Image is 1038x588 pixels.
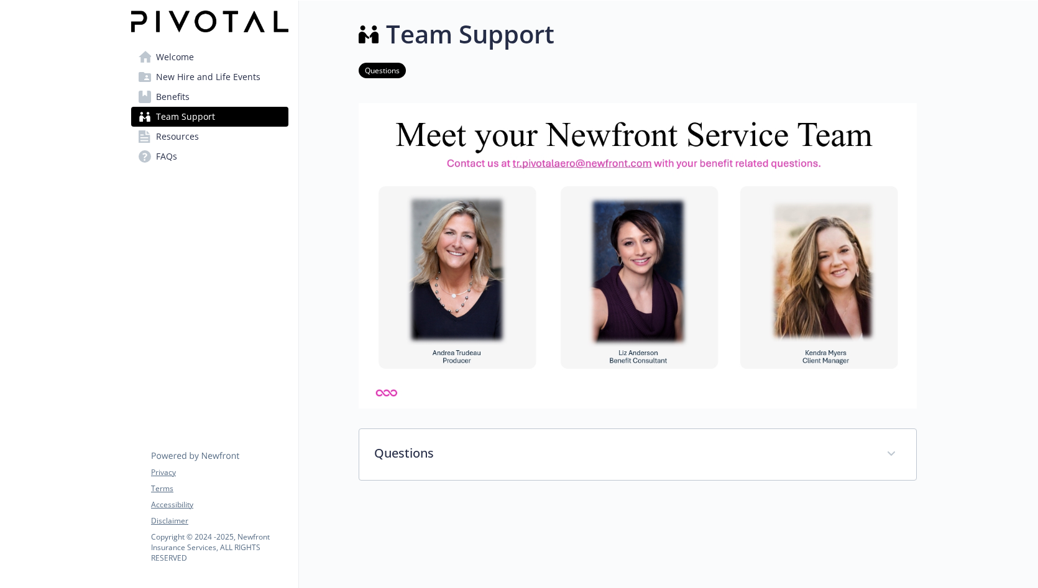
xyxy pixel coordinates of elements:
[131,147,288,166] a: FAQs
[359,103,917,409] img: team support page banner
[156,127,199,147] span: Resources
[156,47,194,67] span: Welcome
[131,47,288,67] a: Welcome
[156,87,190,107] span: Benefits
[151,467,288,478] a: Privacy
[131,127,288,147] a: Resources
[151,515,288,527] a: Disclaimer
[151,531,288,563] p: Copyright © 2024 - 2025 , Newfront Insurance Services, ALL RIGHTS RESERVED
[156,107,215,127] span: Team Support
[359,429,916,480] div: Questions
[386,16,554,53] h1: Team Support
[151,499,288,510] a: Accessibility
[156,67,260,87] span: New Hire and Life Events
[131,87,288,107] a: Benefits
[131,67,288,87] a: New Hire and Life Events
[156,147,177,166] span: FAQs
[374,444,871,463] p: Questions
[151,483,288,494] a: Terms
[131,107,288,127] a: Team Support
[359,64,406,76] a: Questions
